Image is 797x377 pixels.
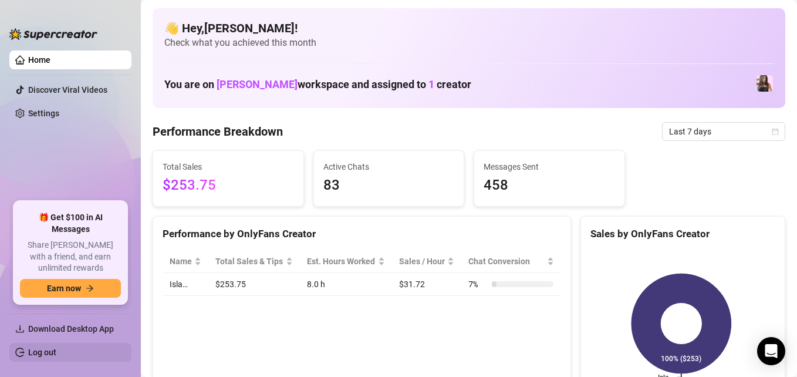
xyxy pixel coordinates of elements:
[392,273,462,296] td: $31.72
[323,174,455,197] span: 83
[163,160,294,173] span: Total Sales
[208,250,300,273] th: Total Sales & Tips
[163,273,208,296] td: Isla…
[28,109,59,118] a: Settings
[20,212,121,235] span: 🎁 Get $100 in AI Messages
[163,174,294,197] span: $253.75
[307,255,376,268] div: Est. Hours Worked
[28,85,107,95] a: Discover Viral Videos
[757,75,773,92] img: Isla
[428,78,434,90] span: 1
[20,240,121,274] span: Share [PERSON_NAME] with a friend, and earn unlimited rewards
[468,255,545,268] span: Chat Conversion
[484,174,615,197] span: 458
[163,226,561,242] div: Performance by OnlyFans Creator
[392,250,462,273] th: Sales / Hour
[86,284,94,292] span: arrow-right
[468,278,487,291] span: 7 %
[399,255,445,268] span: Sales / Hour
[28,348,56,357] a: Log out
[217,78,298,90] span: [PERSON_NAME]
[164,78,471,91] h1: You are on workspace and assigned to creator
[300,273,392,296] td: 8.0 h
[323,160,455,173] span: Active Chats
[757,337,785,365] div: Open Intercom Messenger
[47,284,81,293] span: Earn now
[215,255,283,268] span: Total Sales & Tips
[20,279,121,298] button: Earn nowarrow-right
[28,55,50,65] a: Home
[163,250,208,273] th: Name
[164,36,774,49] span: Check what you achieved this month
[669,123,778,140] span: Last 7 days
[484,160,615,173] span: Messages Sent
[28,324,114,334] span: Download Desktop App
[772,128,779,135] span: calendar
[170,255,192,268] span: Name
[15,324,25,334] span: download
[164,20,774,36] h4: 👋 Hey, [PERSON_NAME] !
[153,123,283,140] h4: Performance Breakdown
[461,250,561,273] th: Chat Conversion
[9,28,97,40] img: logo-BBDzfeDw.svg
[208,273,300,296] td: $253.75
[590,226,775,242] div: Sales by OnlyFans Creator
